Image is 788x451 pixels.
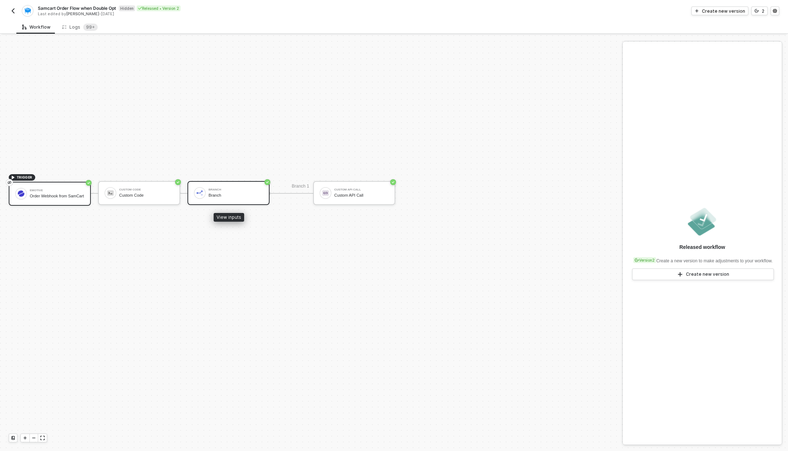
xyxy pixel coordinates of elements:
span: eye-invisible [7,180,12,185]
span: icon-success-page [86,180,92,186]
div: Create a new version to make adjustments to your workflow. [632,254,772,264]
span: icon-success-page [390,179,396,185]
div: Logs [62,24,98,31]
button: back [9,7,17,15]
div: Create new version [686,271,729,277]
div: View inputs [214,213,244,222]
img: icon [107,190,114,196]
div: Last edited by - [DATE] [38,11,393,17]
span: icon-success-page [264,179,270,185]
div: Version 2 [633,257,656,263]
span: icon-play [695,9,699,13]
div: Branch [209,188,263,191]
img: icon [18,190,24,197]
div: Emotive [30,189,84,192]
div: Custom Code [119,188,174,191]
span: TRIGGER [17,175,32,180]
span: icon-versioning [635,258,639,262]
img: icon [197,190,203,196]
div: Create new version [702,8,745,14]
button: 2 [751,7,768,15]
div: Custom API Call [334,193,389,198]
img: back [10,8,16,14]
div: Branch [209,193,263,198]
span: icon-expand [40,436,45,440]
span: icon-play [11,175,15,180]
button: Create new version [691,7,748,15]
span: icon-success-page [175,179,181,185]
span: icon-play [23,436,27,440]
div: Custom API Call [334,188,389,191]
span: [PERSON_NAME] [66,11,99,16]
div: Released workflow [679,243,725,251]
span: icon-minus [32,436,36,440]
div: Order Webhook from SamCart [30,194,84,198]
div: Workflow [22,24,50,30]
span: icon-versioning [755,9,759,13]
span: icon-play [677,271,683,277]
div: Released • Version 2 [137,5,181,11]
span: icon-settings [773,9,777,13]
sup: 300 [83,24,98,31]
div: 2 [762,8,764,14]
span: Samcart Order Flow when Double Opt [38,5,116,11]
img: icon [322,190,329,196]
div: Custom Code [119,193,174,198]
img: integration-icon [24,8,31,14]
span: Hidden [119,5,135,11]
div: Branch 1 [279,183,322,190]
button: Create new version [632,268,774,280]
img: released.png [686,206,718,238]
